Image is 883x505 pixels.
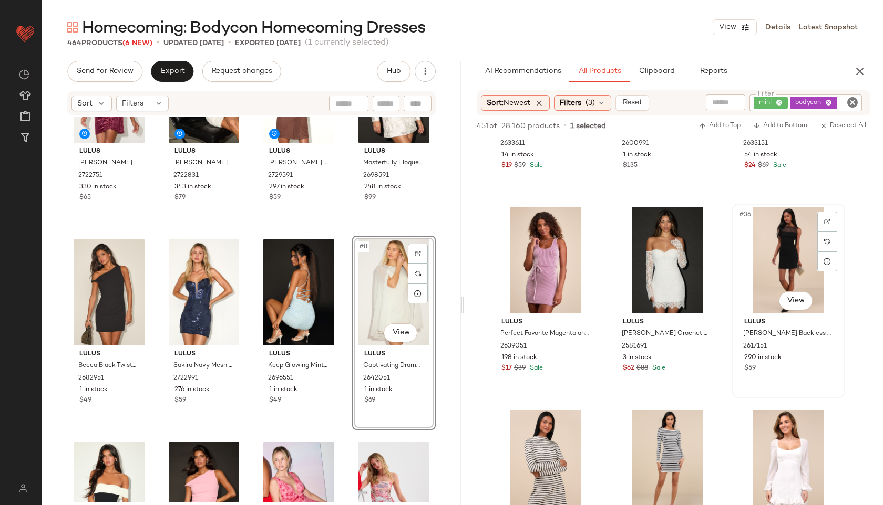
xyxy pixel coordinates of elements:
[759,98,776,108] span: mini
[305,37,389,49] span: (1 currently selected)
[261,239,337,345] img: 2696551_01_hero_2025-07-11.jpg
[269,183,304,192] span: 297 in stock
[744,151,777,160] span: 54 in stock
[501,364,512,373] span: $17
[269,385,297,395] span: 1 in stock
[269,147,328,156] span: Lulus
[174,147,234,156] span: Lulus
[174,385,210,395] span: 276 in stock
[173,361,233,371] span: Sakira Navy Mesh Sequin Lace-Up Bustier Mini Dress
[622,139,649,149] span: 2600991
[501,121,560,132] span: 28,160 products
[122,98,143,109] span: Filters
[268,374,293,383] span: 2696551
[501,161,512,171] span: $19
[699,122,741,130] span: Add to Top
[713,19,757,35] button: View
[67,61,142,82] button: Send for Review
[166,239,242,345] img: 2722991_02_front_2025-08-26.jpg
[504,99,530,107] span: Newest
[79,183,117,192] span: 330 in stock
[500,329,589,339] span: Perfect Favorite Magenta and White Striped Ribbed Mini Dress
[493,207,599,313] img: 2639051_2_01_hero_Retakes_2025-07-15.jpg
[743,342,767,351] span: 2617151
[163,38,224,49] p: updated [DATE]
[623,318,712,327] span: Lulus
[78,159,138,168] span: [PERSON_NAME] Dark Mauve Velvet Burnout Mock Neck Mini Dress
[500,139,525,149] span: 2633611
[744,318,833,327] span: Lulus
[758,161,769,171] span: $69
[79,147,139,156] span: Lulus
[514,364,526,373] span: $39
[744,161,756,171] span: $24
[82,18,426,39] span: Homecoming: Bodycon Homecoming Dresses
[79,193,91,203] span: $65
[78,361,138,371] span: Becca Black Twisted One-Shoulder Mini Dress
[392,329,409,337] span: View
[269,396,281,405] span: $49
[415,250,421,257] img: svg%3e
[623,161,638,171] span: $135
[67,38,152,49] div: Products
[623,364,634,373] span: $62
[824,238,830,245] img: svg%3e
[786,297,804,305] span: View
[636,364,648,373] span: $88
[173,374,198,383] span: 2722991
[235,38,301,49] p: Exported [DATE]
[846,96,859,109] i: Clear Filter
[744,353,782,363] span: 290 in stock
[744,364,756,373] span: $59
[364,147,424,156] span: Lulus
[173,159,233,168] span: [PERSON_NAME] Cream Sequin Strapless Two-Piece Mini Dress
[586,98,595,109] span: (3)
[743,139,768,149] span: 2633151
[650,365,665,372] span: Sale
[364,183,401,192] span: 248 in stock
[364,193,376,203] span: $99
[779,291,813,310] button: View
[76,67,134,76] span: Send for Review
[622,329,711,339] span: [PERSON_NAME] Crochet Lace Off-The-Shoulder Mini Dress
[718,23,736,31] span: View
[415,270,421,277] img: svg%3e
[614,207,720,313] img: 2581691_2_01_hero_Retakes_2025-06-04.jpg
[738,209,753,220] span: #36
[160,67,184,76] span: Export
[514,161,526,171] span: $59
[753,122,807,130] span: Add to Bottom
[570,121,606,132] span: 1 selected
[79,350,139,359] span: Lulus
[564,121,566,131] span: •
[202,61,281,82] button: Request changes
[173,171,199,181] span: 2722831
[13,484,33,492] img: svg%3e
[15,23,36,44] img: heart_red.DM2ytmEG.svg
[174,183,211,192] span: 343 in stock
[71,239,147,345] img: 2682951_01_hero_2025-07-03.jpg
[622,99,642,107] span: Reset
[358,241,369,252] span: #8
[560,98,581,109] span: Filters
[501,318,590,327] span: Lulus
[269,350,328,359] span: Lulus
[356,239,432,345] img: 12662021_2642051.jpg
[79,396,91,405] span: $49
[501,151,534,160] span: 14 in stock
[363,361,423,371] span: Captivating Drama White Cape Sleeve Mini Dress
[485,67,561,76] span: AI Recommendations
[623,151,651,160] span: 1 in stock
[736,207,841,313] img: 12398781_2617151.jpg
[377,61,410,82] button: Hub
[79,385,108,395] span: 1 in stock
[78,374,104,383] span: 2682951
[820,122,866,130] span: Deselect All
[500,342,527,351] span: 2639051
[174,350,234,359] span: Lulus
[363,159,423,168] span: Masterfully Eloquent White 3D Floral Mini Dress
[743,329,832,339] span: [PERSON_NAME] Backless Boat Neck Mini Dress
[268,361,327,371] span: Keep Glowing Mint Blue Sequin Lace-Up Bodycon Mini Dress
[622,342,647,351] span: 2581691
[699,67,727,76] span: Reports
